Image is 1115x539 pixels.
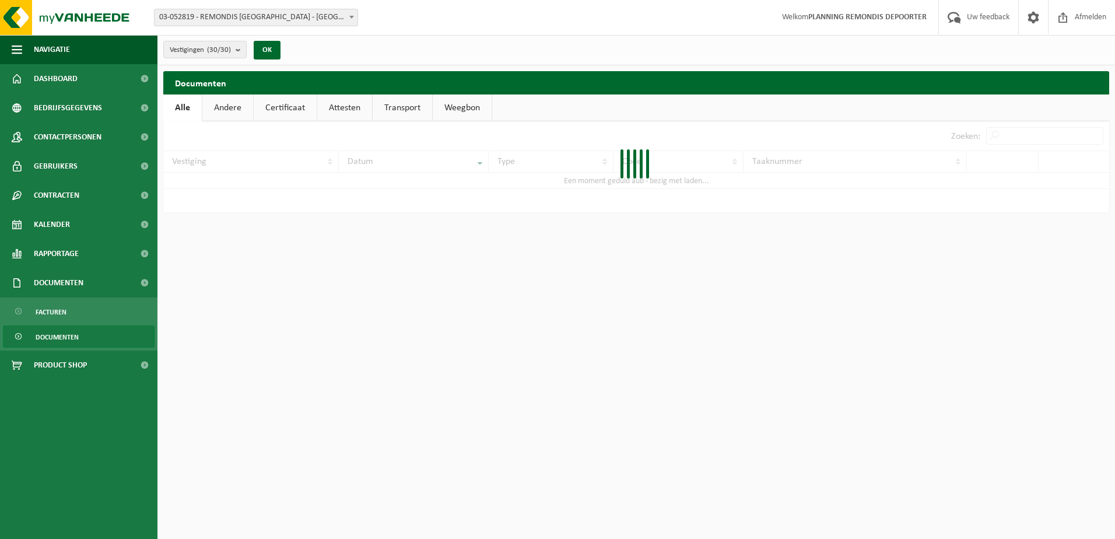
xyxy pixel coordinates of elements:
[154,9,358,26] span: 03-052819 - REMONDIS WEST-VLAANDEREN - OOSTENDE
[317,94,372,121] a: Attesten
[34,351,87,380] span: Product Shop
[163,71,1109,94] h2: Documenten
[34,64,78,93] span: Dashboard
[163,94,202,121] a: Alle
[155,9,357,26] span: 03-052819 - REMONDIS WEST-VLAANDEREN - OOSTENDE
[34,152,78,181] span: Gebruikers
[34,93,102,123] span: Bedrijfsgegevens
[170,41,231,59] span: Vestigingen
[3,325,155,348] a: Documenten
[808,13,927,22] strong: PLANNING REMONDIS DEPOORTER
[163,41,247,58] button: Vestigingen(30/30)
[254,41,280,60] button: OK
[34,268,83,297] span: Documenten
[3,300,155,323] a: Facturen
[34,123,101,152] span: Contactpersonen
[254,94,317,121] a: Certificaat
[34,239,79,268] span: Rapportage
[433,94,492,121] a: Weegbon
[34,35,70,64] span: Navigatie
[34,210,70,239] span: Kalender
[207,46,231,54] count: (30/30)
[373,94,432,121] a: Transport
[36,301,66,323] span: Facturen
[34,181,79,210] span: Contracten
[36,326,79,348] span: Documenten
[202,94,253,121] a: Andere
